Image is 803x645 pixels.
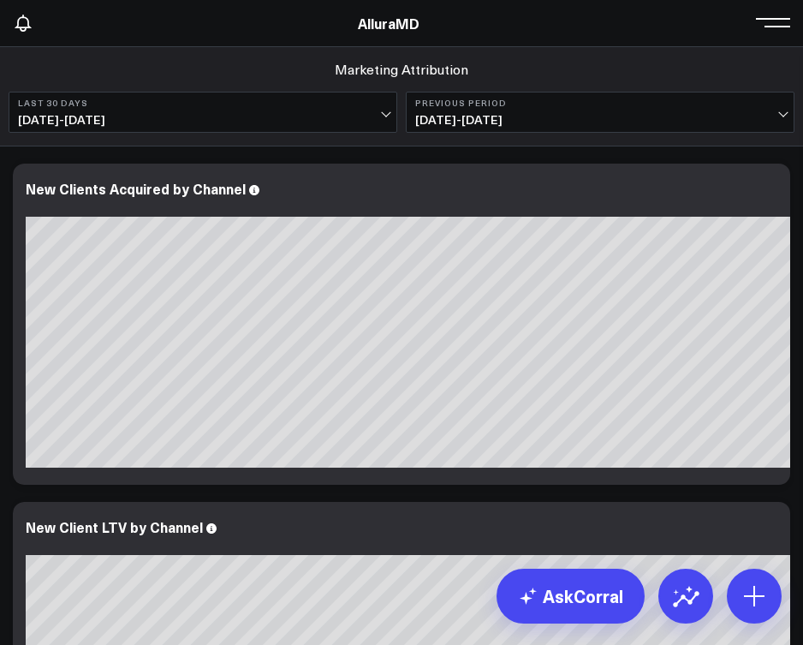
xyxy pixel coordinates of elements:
[26,179,246,198] div: New Clients Acquired by Channel
[497,569,645,624] a: AskCorral
[9,92,397,133] button: Last 30 Days[DATE]-[DATE]
[18,113,388,127] span: [DATE] - [DATE]
[18,98,388,108] b: Last 30 Days
[415,98,785,108] b: Previous Period
[358,14,419,33] a: AlluraMD
[335,60,468,79] a: Marketing Attribution
[26,517,203,536] div: New Client LTV by Channel
[406,92,794,133] button: Previous Period[DATE]-[DATE]
[415,113,785,127] span: [DATE] - [DATE]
